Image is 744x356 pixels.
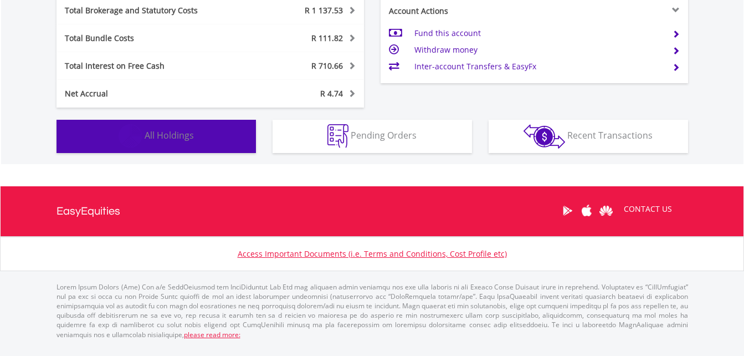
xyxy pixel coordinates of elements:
[351,129,417,141] span: Pending Orders
[414,58,663,75] td: Inter-account Transfers & EasyFx
[57,33,236,44] div: Total Bundle Costs
[489,120,688,153] button: Recent Transactions
[184,330,240,339] a: please read more:
[558,194,577,228] a: Google Play
[145,129,194,141] span: All Holdings
[327,124,348,148] img: pending_instructions-wht.png
[57,5,236,16] div: Total Brokerage and Statutory Costs
[320,88,343,99] span: R 4.74
[57,186,120,236] a: EasyEquities
[311,60,343,71] span: R 710.66
[616,194,680,225] a: CONTACT US
[273,120,472,153] button: Pending Orders
[567,129,653,141] span: Recent Transactions
[305,5,343,16] span: R 1 137.53
[119,124,142,148] img: holdings-wht.png
[381,6,535,17] div: Account Actions
[57,282,688,339] p: Lorem Ipsum Dolors (Ame) Con a/e SeddOeiusmod tem InciDiduntut Lab Etd mag aliquaen admin veniamq...
[524,124,565,149] img: transactions-zar-wht.png
[311,33,343,43] span: R 111.82
[57,120,256,153] button: All Holdings
[597,194,616,228] a: Huawei
[577,194,597,228] a: Apple
[414,25,663,42] td: Fund this account
[414,42,663,58] td: Withdraw money
[57,88,236,99] div: Net Accrual
[57,60,236,72] div: Total Interest on Free Cash
[238,248,507,259] a: Access Important Documents (i.e. Terms and Conditions, Cost Profile etc)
